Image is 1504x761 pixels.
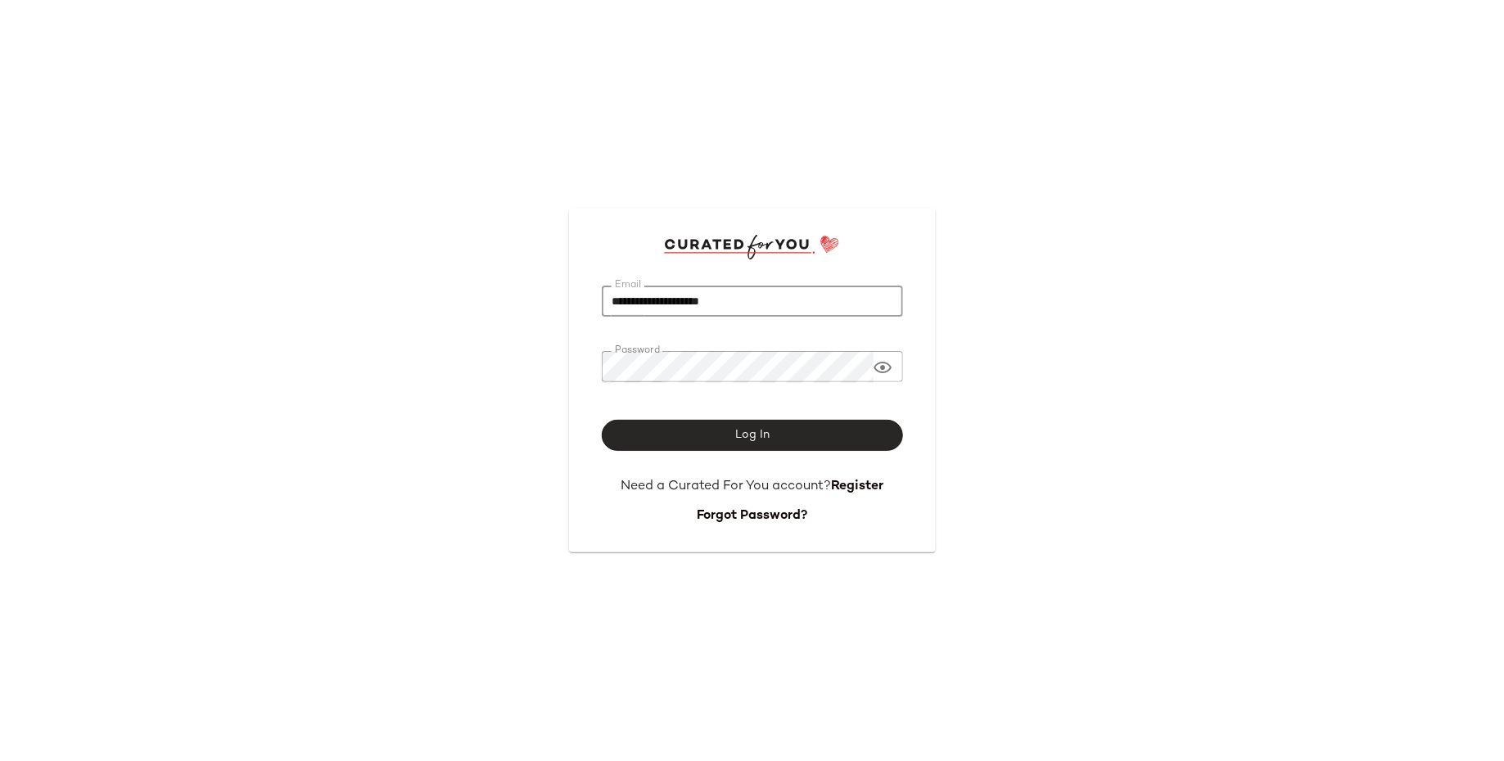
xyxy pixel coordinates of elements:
[831,480,883,493] a: Register
[664,235,840,259] img: cfy_login_logo.DGdB1djN.svg
[602,420,903,451] button: Log In
[621,480,831,493] span: Need a Curated For You account?
[697,509,807,523] a: Forgot Password?
[734,429,770,442] span: Log In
